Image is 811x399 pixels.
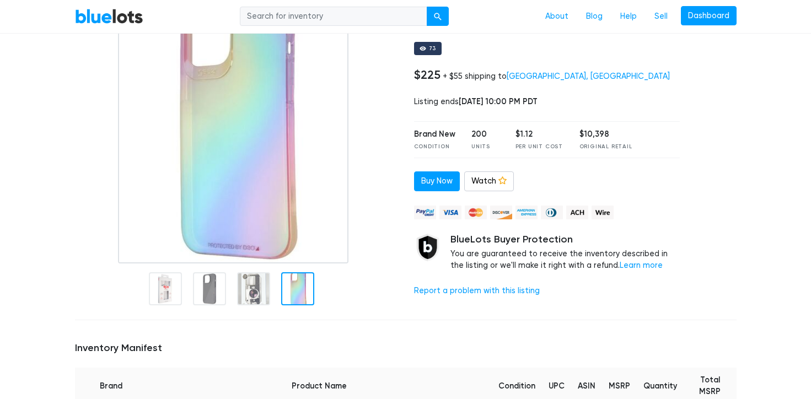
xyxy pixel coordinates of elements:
[646,6,676,27] a: Sell
[620,261,663,270] a: Learn more
[240,7,427,26] input: Search for inventory
[611,6,646,27] a: Help
[536,6,577,27] a: About
[541,206,563,219] img: diners_club-c48f30131b33b1bb0e5d0e2dbd43a8bea4cb12cb2961413e2f4250e06c020426.png
[414,171,460,191] a: Buy Now
[414,286,540,295] a: Report a problem with this listing
[414,206,436,219] img: paypal_credit-80455e56f6e1299e8d57f40c0dcee7b8cd4ae79b9eccbfc37e2480457ba36de9.png
[429,46,437,51] div: 73
[490,206,512,219] img: discover-82be18ecfda2d062aad2762c1ca80e2d36a4073d45c9e0ffae68cd515fbd3d32.png
[450,234,680,272] div: You are guaranteed to receive the inventory described in the listing or we'll make it right with ...
[579,128,632,141] div: $10,398
[464,171,514,191] a: Watch
[515,206,538,219] img: american_express-ae2a9f97a040b4b41f6397f7637041a5861d5f99d0716c09922aba4e24c8547d.png
[465,206,487,219] img: mastercard-42073d1d8d11d6635de4c079ffdb20a4f30a903dc55d1612383a1b395dd17f39.png
[515,143,563,151] div: Per Unit Cost
[414,143,455,151] div: Condition
[507,72,670,81] a: [GEOGRAPHIC_DATA], [GEOGRAPHIC_DATA]
[577,6,611,27] a: Blog
[443,72,670,81] div: + $55 shipping to
[471,128,499,141] div: 200
[515,128,563,141] div: $1.12
[75,342,737,354] h5: Inventory Manifest
[414,68,441,82] h4: $225
[579,143,632,151] div: Original Retail
[681,6,737,26] a: Dashboard
[459,96,538,106] span: [DATE] 10:00 PM PDT
[414,96,680,108] div: Listing ends
[414,128,455,141] div: Brand New
[471,143,499,151] div: Units
[450,234,680,246] h5: BlueLots Buyer Protection
[439,206,461,219] img: visa-79caf175f036a155110d1892330093d4c38f53c55c9ec9e2c3a54a56571784bb.png
[592,206,614,219] img: wire-908396882fe19aaaffefbd8e17b12f2f29708bd78693273c0e28e3a24408487f.png
[75,8,143,24] a: BlueLots
[414,234,442,261] img: buyer_protection_shield-3b65640a83011c7d3ede35a8e5a80bfdfaa6a97447f0071c1475b91a4b0b3d01.png
[566,206,588,219] img: ach-b7992fed28a4f97f893c574229be66187b9afb3f1a8d16a4691d3d3140a8ab00.png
